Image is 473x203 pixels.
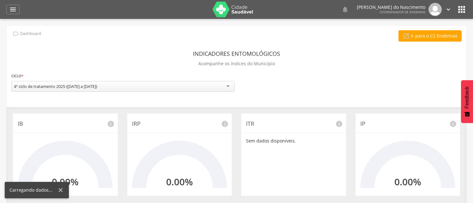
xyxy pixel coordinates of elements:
[14,84,97,89] div: 4º ciclo de tratamento 2025 ([DATE] a [DATE])
[20,31,41,36] p: Dashboard
[341,3,349,16] a: 
[449,120,457,128] i: info
[52,177,79,187] h2: 0.00%
[246,138,341,144] p: Sem dados disponíveis.
[12,30,19,37] i: 
[198,59,275,68] p: Acompanhe os índices do Município
[398,30,462,42] a: Ir para o CS Endemias
[335,120,343,128] i: info
[341,6,349,13] i: 
[457,4,467,14] i: 
[132,120,227,128] p: IRP
[221,120,229,128] i: info
[107,120,115,128] i: info
[9,187,57,193] div: Carregando dados...
[403,32,410,39] i: 
[394,177,421,187] h2: 0.00%
[360,120,456,128] p: IP
[11,72,23,79] label: Ciclo
[166,177,193,187] h2: 0.00%
[357,5,425,9] p: [PERSON_NAME] do Nascimento
[380,10,425,14] span: Coordenador de Endemias
[9,6,17,13] i: 
[445,6,452,13] i: 
[464,86,470,108] span: Feedback
[6,5,20,14] a: 
[445,3,452,16] a: 
[246,120,341,128] p: ITR
[18,120,113,128] p: IB
[461,80,473,123] button: Feedback - Mostrar pesquisa
[193,48,280,59] header: Indicadores Entomológicos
